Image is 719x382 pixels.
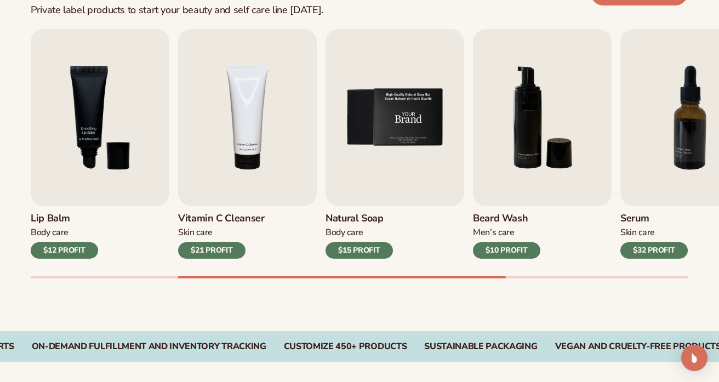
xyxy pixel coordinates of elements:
[473,242,540,259] div: $10 PROFIT
[178,29,317,259] a: 4 / 9
[473,29,612,259] a: 6 / 9
[31,227,98,238] div: Body Care
[31,4,323,16] div: Private label products to start your beauty and self care line [DATE].
[620,213,688,225] h3: Serum
[681,345,707,371] div: Open Intercom Messenger
[178,242,246,259] div: $21 PROFIT
[326,213,393,225] h3: Natural Soap
[326,227,393,238] div: Body Care
[32,341,266,352] div: On-Demand Fulfillment and Inventory Tracking
[620,227,688,238] div: Skin Care
[178,213,265,225] h3: Vitamin C Cleanser
[31,242,98,259] div: $12 PROFIT
[473,213,540,225] h3: Beard Wash
[31,29,169,259] a: 3 / 9
[326,29,464,259] a: 5 / 9
[31,213,98,225] h3: Lip Balm
[284,341,407,352] div: CUSTOMIZE 450+ PRODUCTS
[620,242,688,259] div: $32 PROFIT
[326,29,464,206] img: Shopify Image 6
[473,227,540,238] div: Men’s Care
[424,341,537,352] div: SUSTAINABLE PACKAGING
[326,242,393,259] div: $15 PROFIT
[178,227,265,238] div: Skin Care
